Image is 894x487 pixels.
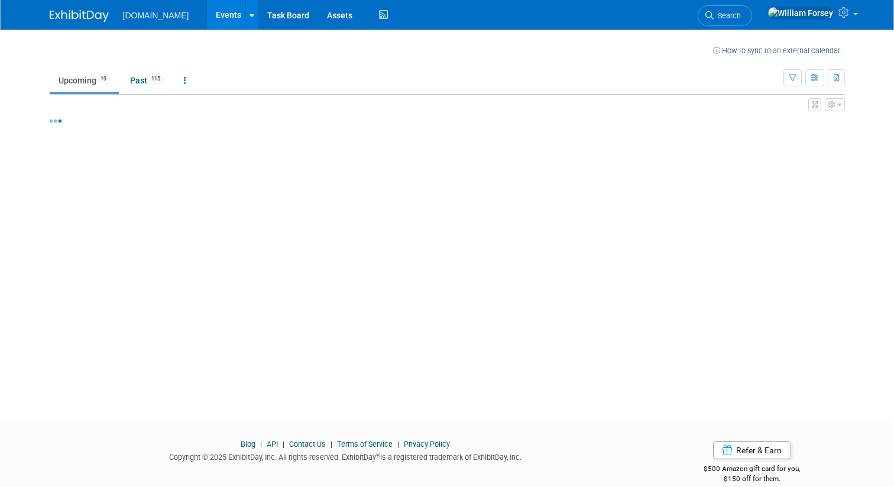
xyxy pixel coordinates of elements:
div: $500 Amazon gift card for you, [659,456,845,483]
span: 19 [97,75,110,83]
a: Upcoming19 [50,69,119,92]
span: Search [714,11,741,20]
a: API [267,440,278,449]
a: Privacy Policy [404,440,450,449]
a: Terms of Service [337,440,393,449]
span: | [328,440,335,449]
sup: ® [376,452,380,459]
a: Past115 [121,69,173,92]
img: William Forsey [767,7,834,20]
img: ExhibitDay [50,10,109,22]
a: How to sync to an external calendar... [713,46,845,55]
img: loading... [50,120,61,122]
a: Refer & Earn [713,441,791,459]
span: [DOMAIN_NAME] [123,11,189,20]
a: Search [698,5,752,26]
a: Blog [241,440,255,449]
span: | [257,440,265,449]
span: | [394,440,402,449]
div: $150 off for them. [659,474,845,484]
a: Contact Us [289,440,326,449]
span: | [280,440,287,449]
div: Copyright © 2025 ExhibitDay, Inc. All rights reserved. ExhibitDay is a registered trademark of Ex... [50,449,642,463]
span: 115 [148,75,164,83]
